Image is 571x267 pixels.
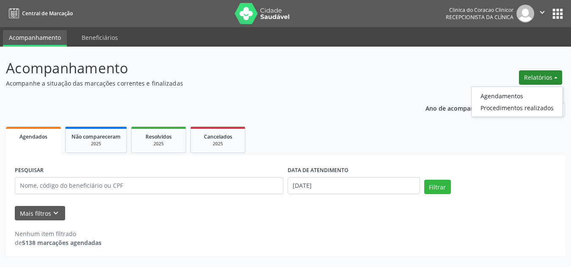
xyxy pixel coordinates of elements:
[424,180,451,194] button: Filtrar
[472,102,563,114] a: Procedimentos realizados
[550,6,565,21] button: apps
[446,6,513,14] div: Clinica do Coracao Clinicor
[446,14,513,21] span: Recepcionista da clínica
[6,6,73,20] a: Central de Marcação
[15,206,65,221] button: Mais filtroskeyboard_arrow_down
[51,209,60,218] i: keyboard_arrow_down
[71,133,121,140] span: Não compareceram
[22,10,73,17] span: Central de Marcação
[288,177,420,194] input: Selecione um intervalo
[76,30,124,45] a: Beneficiários
[471,86,563,117] ul: Relatórios
[3,30,67,47] a: Acompanhamento
[516,5,534,22] img: img
[15,177,283,194] input: Nome, código do beneficiário ou CPF
[71,141,121,147] div: 2025
[472,90,563,102] a: Agendamentos
[197,141,239,147] div: 2025
[288,164,349,177] label: DATA DE ATENDIMENTO
[137,141,180,147] div: 2025
[538,8,547,17] i: 
[145,133,172,140] span: Resolvidos
[15,229,102,238] div: Nenhum item filtrado
[519,70,562,85] button: Relatórios
[15,164,44,177] label: PESQUISAR
[19,133,47,140] span: Agendados
[15,238,102,247] div: de
[534,5,550,22] button: 
[6,79,397,88] p: Acompanhe a situação das marcações correntes e finalizadas
[204,133,232,140] span: Cancelados
[6,58,397,79] p: Acompanhamento
[426,103,500,113] p: Ano de acompanhamento
[22,239,102,247] strong: 5138 marcações agendadas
